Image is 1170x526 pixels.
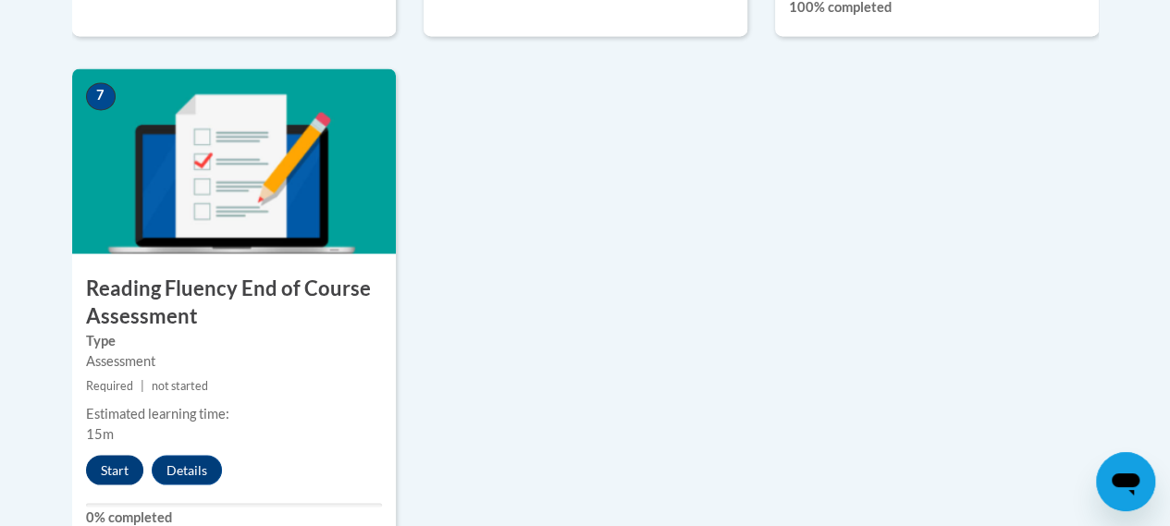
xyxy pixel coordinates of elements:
span: not started [152,378,208,392]
img: Course Image [72,68,396,253]
h3: Reading Fluency End of Course Assessment [72,274,396,331]
span: 15m [86,425,114,441]
button: Start [86,455,143,484]
span: 7 [86,82,116,110]
button: Details [152,455,222,484]
label: Type [86,330,382,350]
span: Required [86,378,133,392]
div: Assessment [86,350,382,371]
iframe: Button to launch messaging window [1096,452,1155,511]
span: | [141,378,144,392]
div: Estimated learning time: [86,403,382,423]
